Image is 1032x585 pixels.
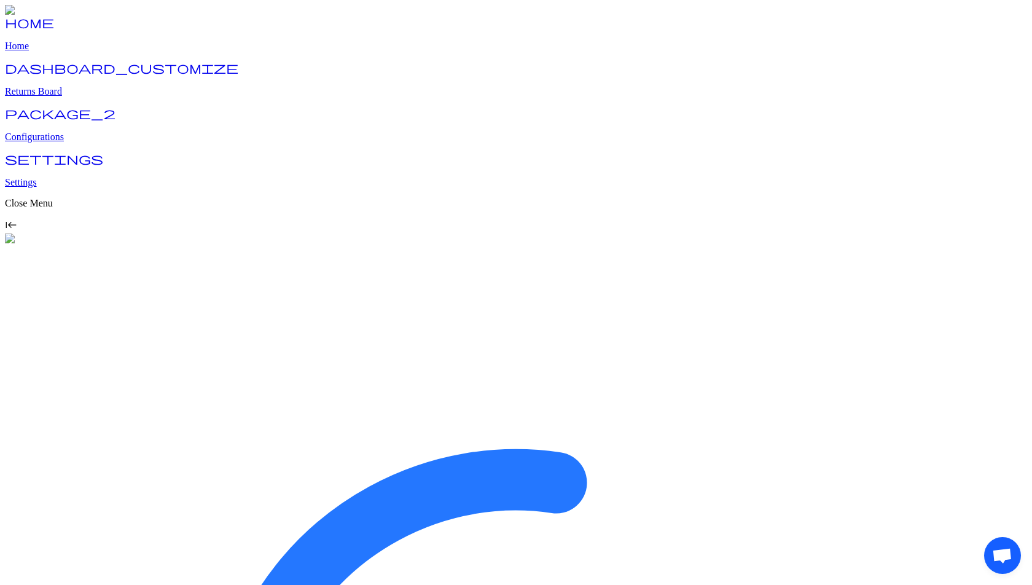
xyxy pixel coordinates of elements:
p: Home [5,41,1027,52]
p: Configurations [5,132,1027,143]
p: Close Menu [5,198,1027,209]
span: home [5,16,54,28]
a: dashboard_customize Returns Board [5,65,1027,97]
a: package_2 Configurations [5,111,1027,143]
p: Settings [5,177,1027,188]
span: package_2 [5,107,115,119]
img: commonGraphics [5,234,85,245]
div: Open chat [984,537,1017,570]
p: Returns Board [5,86,1027,97]
img: Logo [5,5,36,16]
span: dashboard_customize [5,61,238,74]
span: keyboard_tab_rtl [5,219,17,231]
a: settings Settings [5,156,1027,188]
span: settings [5,152,103,165]
div: Close Menukeyboard_tab_rtl [5,198,1027,234]
a: home Home [5,20,1027,52]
